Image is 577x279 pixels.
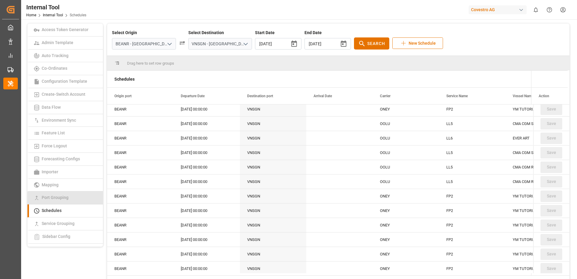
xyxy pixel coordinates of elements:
[27,140,103,153] a: Force Logout
[373,146,439,160] div: OOLU
[354,37,389,50] button: Search
[27,244,103,257] a: Solution Management
[373,117,439,131] div: OOLU
[533,189,569,204] div: Press SPACE to select this row.
[27,191,103,204] a: Port Grouping
[240,131,306,145] div: VNSGN
[40,53,70,58] span: Auto Tracking
[27,230,103,244] a: Sidebar Config
[240,261,306,276] div: VNSGN
[314,94,332,98] span: Arrival Date
[469,5,527,14] div: Covestro AG
[112,30,176,36] h4: Select Origin
[40,182,60,187] span: Mapping
[240,247,306,261] div: VNSGN
[174,175,240,189] div: [DATE] 00:00:00
[107,131,174,145] div: BEANR
[27,204,103,217] a: Schedules
[40,92,87,97] span: Create-Switch Account
[505,218,572,232] div: YM TUTORIAL
[40,27,90,32] span: Access Token Generator
[40,105,62,110] span: Data Flow
[505,131,572,145] div: EVER ART
[174,247,240,261] div: [DATE] 00:00:00
[505,204,572,218] div: YM TUTORIAL
[373,261,439,276] div: ONEY
[446,94,468,98] span: Service Name
[27,75,103,88] a: Configuration Template
[174,131,240,145] div: [DATE] 00:00:00
[27,153,103,166] a: Forecasting Configs
[107,204,174,218] div: BEANR
[543,3,556,17] button: Help Center
[529,3,543,17] button: show 0 new notifications
[107,247,174,261] div: BEANR
[380,94,391,98] span: Carrier
[240,218,306,232] div: VNSGN
[240,160,306,174] div: VNSGN
[367,40,385,47] span: Search
[240,117,306,131] div: VNSGN
[40,130,67,135] span: Feature List
[27,217,103,230] a: Service Grouping
[533,232,569,247] div: Press SPACE to select this row.
[40,156,82,161] span: Forecasting Configs
[240,232,306,247] div: VNSGN
[240,146,306,160] div: VNSGN
[505,146,572,160] div: CMA CGM SEINE
[439,261,505,276] div: FP2
[533,247,569,261] div: Press SPACE to select this row.
[174,261,240,276] div: [DATE] 00:00:00
[27,50,103,63] a: Auto Tracking
[240,189,306,203] div: VNSGN
[439,131,505,145] div: LL6
[174,232,240,247] div: [DATE] 00:00:00
[40,169,60,174] span: Importer
[240,204,306,218] div: VNSGN
[27,62,103,75] a: Co-Ordinates
[304,30,351,36] h4: End Date
[373,175,439,189] div: OOLU
[439,146,505,160] div: LL5
[439,160,505,174] div: LL5
[533,102,569,117] div: Press SPACE to select this row.
[27,88,103,101] a: Create-Switch Account
[247,94,273,98] span: Destination port
[505,232,572,247] div: YM TUTORIAL
[107,146,174,160] div: BEANR
[533,218,569,232] div: Press SPACE to select this row.
[373,131,439,145] div: OOLU
[40,195,70,200] span: Port Grouping
[107,261,174,276] div: BEANR
[26,13,36,17] a: Home
[373,218,439,232] div: ONEY
[533,146,569,160] div: Press SPACE to select this row.
[27,101,103,114] a: Data Flow
[164,39,174,49] button: open menu
[373,232,439,247] div: ONEY
[439,189,505,203] div: FP2
[40,118,78,123] span: Environment Sync
[112,38,176,50] input: City / Port of departure
[174,102,240,116] div: [DATE] 00:00:00
[409,40,436,46] span: New Schedule
[174,189,240,203] div: [DATE] 00:00:00
[174,117,240,131] div: [DATE] 00:00:00
[439,232,505,247] div: FP2
[27,127,103,140] a: Feature List
[114,94,132,98] span: Origin port
[439,204,505,218] div: FP2
[439,247,505,261] div: FP2
[533,204,569,218] div: Press SPACE to select this row.
[505,117,572,131] div: CMA CGM SEINE
[513,94,533,98] span: Vessel Name
[240,175,306,189] div: VNSGN
[40,221,76,226] span: Service Grouping
[174,146,240,160] div: [DATE] 00:00:00
[43,13,63,17] a: Internal Tool
[469,4,529,15] button: Covestro AG
[439,218,505,232] div: FP2
[533,117,569,131] div: Press SPACE to select this row.
[505,175,572,189] div: CMA CGM RIVOLI
[392,37,443,49] button: New Schedule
